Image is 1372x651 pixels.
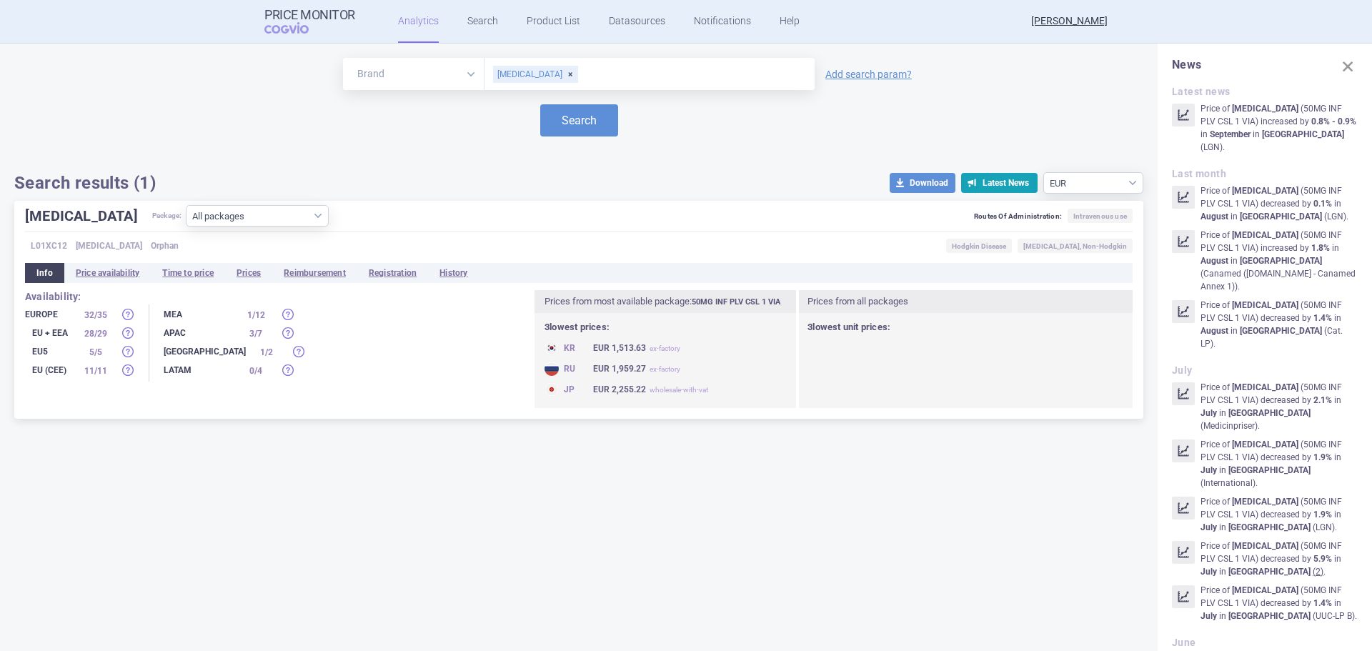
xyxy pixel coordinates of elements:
strong: July [1200,611,1217,621]
strong: 1.9% [1313,452,1332,462]
strong: 5.9% [1313,554,1332,564]
h2: June [1172,637,1358,649]
button: Download [890,173,955,193]
div: LATAM [164,363,235,377]
div: 1 / 2 [249,345,284,359]
h2: 3 lowest prices: [545,322,787,334]
p: Price of ( 50MG INF PLV CSL 1 VIA ) decreased by in in . [1200,540,1358,578]
span: L01XC12 [31,239,67,253]
div: 32 / 35 [78,308,114,322]
li: Price availability [64,263,151,283]
div: EUR 1,513.63 [593,341,680,356]
strong: [MEDICAL_DATA] [1232,497,1298,507]
p: Price of ( 50MG INF PLV CSL 1 VIA ) decreased by in in ( UUC-LP B ) . [1200,584,1358,622]
span: Hodgkin Disease [946,239,1012,253]
strong: [GEOGRAPHIC_DATA] [1240,256,1322,266]
h3: Prices from all packages [797,290,1133,313]
strong: [GEOGRAPHIC_DATA] [1240,326,1322,336]
div: [GEOGRAPHIC_DATA] [164,344,246,359]
strong: Price Monitor [264,8,355,22]
strong: 1.4% [1313,313,1332,323]
p: Price of ( 50MG INF PLV CSL 1 VIA ) decreased by in in ( Medicinpriser ) . [1200,381,1358,432]
img: Russian Federation [545,362,559,376]
h2: 3 lowest unit prices: [807,322,1123,334]
li: History [428,263,479,283]
span: ex-factory [650,365,680,373]
strong: 0.1% [1313,199,1332,209]
li: Registration [357,263,428,283]
span: COGVIO [264,22,329,34]
div: Europe [25,307,75,322]
strong: [GEOGRAPHIC_DATA] [1228,611,1311,621]
strong: 1.8% [1311,243,1330,253]
button: Search [540,104,618,136]
strong: [GEOGRAPHIC_DATA] [1262,129,1344,139]
u: ( 2 ) [1313,567,1323,577]
strong: July [1200,465,1217,475]
span: [MEDICAL_DATA] [76,239,142,253]
div: EUR 1,959.27 [593,362,680,377]
strong: July [1200,408,1217,418]
div: 11 / 11 [78,364,114,378]
strong: September [1210,129,1251,139]
h3: Prices from most available package: [535,290,797,313]
strong: August [1200,326,1228,336]
span: Intravenous use [1068,209,1133,223]
h2: Latest news [1172,86,1358,98]
p: Price of ( 50MG INF PLV CSL 1 VIA ) decreased by in in ( LGN ) . [1200,184,1358,223]
div: RU [545,362,587,376]
div: 0 / 4 [238,364,274,378]
img: Korea, Republic of [545,341,559,355]
span: Orphan [151,239,179,253]
div: EU + EEA [25,326,75,340]
h2: Last month [1172,168,1358,180]
h2: Availability: [25,290,535,303]
div: Routes Of Administration: [974,209,1133,227]
h1: [MEDICAL_DATA] [25,205,152,227]
a: Price MonitorCOGVIO [264,8,355,35]
div: 1 / 12 [238,308,274,322]
a: Add search param? [825,69,912,79]
div: JP [545,382,587,397]
span: wholesale-with-vat [650,386,708,394]
span: Package: [152,205,182,227]
p: Price of ( 50MG INF PLV CSL 1 VIA ) increased by in in ( Canamed ([DOMAIN_NAME] - Canamed Annex 1... [1200,229,1358,293]
strong: August [1200,256,1228,266]
div: EUR 2,255.22 [593,382,708,397]
div: 28 / 29 [78,327,114,341]
div: 5 / 5 [78,345,114,359]
strong: 2.1% [1313,395,1332,405]
button: Latest News [961,173,1038,193]
div: APAC [164,326,235,340]
span: ex-factory [650,344,680,352]
strong: [MEDICAL_DATA] [1232,230,1298,240]
div: [MEDICAL_DATA] [493,66,578,83]
strong: July [1200,567,1217,577]
strong: [MEDICAL_DATA] [1232,382,1298,392]
p: Price of ( 50MG INF PLV CSL 1 VIA ) decreased by in in ( Cat. LP ) . [1200,299,1358,350]
strong: 1.4% [1313,598,1332,608]
div: MEA [164,307,235,322]
strong: [GEOGRAPHIC_DATA] [1228,465,1311,475]
strong: [MEDICAL_DATA] [1232,585,1298,595]
div: EU (CEE) [25,363,75,377]
strong: 1.9% [1313,510,1332,520]
strong: [MEDICAL_DATA] [1232,104,1298,114]
strong: [GEOGRAPHIC_DATA] [1228,567,1311,577]
div: 3 / 7 [238,327,274,341]
li: Time to price [151,263,225,283]
strong: [GEOGRAPHIC_DATA] [1240,212,1322,222]
strong: [MEDICAL_DATA] [1232,541,1298,551]
strong: [MEDICAL_DATA] [1232,186,1298,196]
div: KR [545,341,587,355]
strong: [GEOGRAPHIC_DATA] [1228,522,1311,532]
strong: [MEDICAL_DATA] [1232,439,1298,449]
li: Prices [225,263,272,283]
strong: 50MG INF PLV CSL 1 VIA [692,297,780,307]
p: Price of ( 50MG INF PLV CSL 1 VIA ) decreased by in in ( International ) . [1200,438,1358,490]
h1: Search results (1) [14,172,156,194]
span: [MEDICAL_DATA], Non-Hodgkin [1018,239,1133,253]
h1: News [1172,58,1358,71]
strong: August [1200,212,1228,222]
li: Reimbursement [272,263,357,283]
